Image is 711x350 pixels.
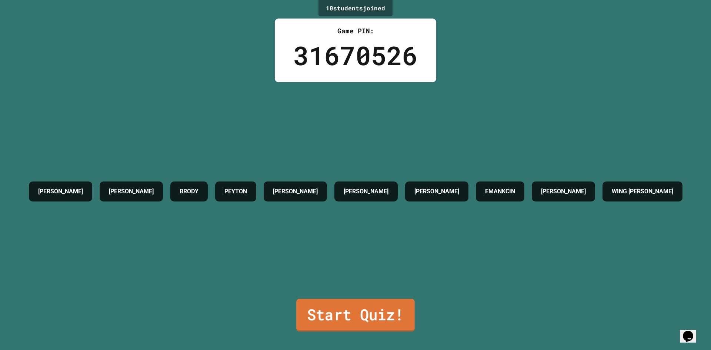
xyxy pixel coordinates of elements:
[485,187,515,196] h4: EMANKCIN
[296,299,415,331] a: Start Quiz!
[180,187,198,196] h4: BRODY
[344,187,388,196] h4: [PERSON_NAME]
[38,187,83,196] h4: [PERSON_NAME]
[224,187,247,196] h4: PEYTON
[109,187,154,196] h4: [PERSON_NAME]
[414,187,459,196] h4: [PERSON_NAME]
[273,187,318,196] h4: [PERSON_NAME]
[293,26,418,36] div: Game PIN:
[612,187,673,196] h4: WING [PERSON_NAME]
[541,187,586,196] h4: [PERSON_NAME]
[680,320,704,343] iframe: chat widget
[293,36,418,75] div: 31670526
